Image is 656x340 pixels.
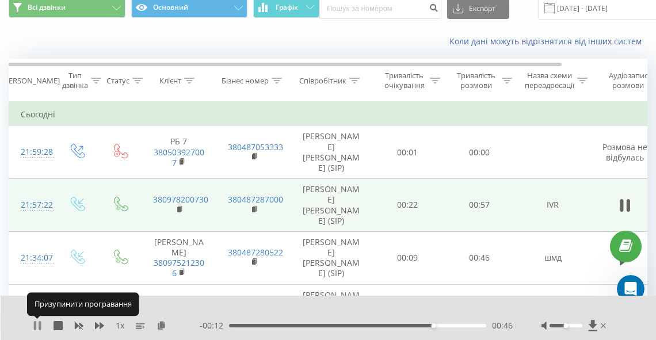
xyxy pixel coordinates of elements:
div: Accessibility label [564,323,569,328]
td: 02:55 [444,284,516,337]
button: Средство выбора GIF-файла [36,226,45,235]
div: Клієнт [159,76,181,86]
td: [PERSON_NAME] [PERSON_NAME] (SIP) [291,179,372,232]
td: [PERSON_NAME] [PERSON_NAME] (SIP) [291,126,372,179]
td: 00:09 [372,231,444,284]
button: Отправить сообщение… [197,221,216,240]
span: Графік [276,3,298,12]
td: [PERSON_NAME] [PERSON_NAME] (SIP) [291,284,372,337]
span: 00:46 [492,320,513,331]
p: Был в сети 4 ч назад [56,14,138,26]
td: шмд [516,231,590,284]
div: Тривалість розмови [453,71,499,90]
a: 380978200730 [153,194,208,205]
td: 00:46 [444,231,516,284]
div: Назва схеми переадресації [525,71,574,90]
div: Консультація займе мінімум часу, але дасть максимум користі для оптимізації роботи з клієнтами. [18,144,180,178]
div: Тип дзвінка [62,71,88,90]
div: 📌 оцінити переваги для для себе і бізнесу вже на старті. [18,116,180,138]
div: Oleksandr • Только что [18,193,102,200]
a: 380487287000 [228,194,283,205]
div: Закрыть [202,5,223,25]
div: Статус [106,76,129,86]
div: 📌 дізнатися, як впровадити функцію максимально ефективно; [18,87,180,110]
div: [PERSON_NAME] [2,76,60,86]
a: 380503927007 [154,147,204,168]
a: Коли дані можуть відрізнятися вiд інших систем [449,36,647,47]
td: 00:06 [372,284,444,337]
iframe: Intercom live chat [617,275,644,303]
td: [PERSON_NAME] [142,231,216,284]
span: 1 x [116,320,124,331]
td: 00:01 [372,126,444,179]
button: Средство выбора эмодзи [18,226,27,235]
textarea: Ваше сообщение... [10,202,220,221]
span: Всі дзвінки [28,3,66,12]
div: 21:57:22 [21,194,44,216]
td: шмд [516,284,590,337]
div: Призупинити програвання [27,293,139,316]
td: РБ 7 [142,126,216,179]
div: Бізнес номер [222,76,269,86]
span: - 00:12 [200,320,229,331]
div: Аудіозапис розмови [600,71,656,90]
span: Розмова не відбулась [602,142,647,163]
button: Главная [180,5,202,26]
div: 21:34:07 [21,247,44,269]
h1: Oleksandr [56,6,102,14]
button: go back [7,5,29,26]
td: [PERSON_NAME] [PERSON_NAME] (SIP) [291,231,372,284]
div: 21:59:28 [21,141,44,163]
button: Добавить вложение [55,226,64,235]
td: 00:57 [444,179,516,232]
td: IVR [516,179,590,232]
a: 380975212306 [154,257,204,278]
a: 380487280522 [228,247,283,258]
div: Accessibility label [432,323,436,328]
td: 00:00 [444,126,516,179]
img: Profile image for Oleksandr [33,6,51,25]
div: Співробітник [299,76,346,86]
a: 380487053333 [228,142,283,152]
div: 📌 зрозуміти, як АІ допоможе у виявленні інсайтів із розмов; [18,59,180,82]
div: 📌 отримати повну інформацію про функціонал AI-аналізу дзвінків; [18,31,180,54]
td: 00:22 [372,179,444,232]
div: Тривалість очікування [382,71,427,90]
